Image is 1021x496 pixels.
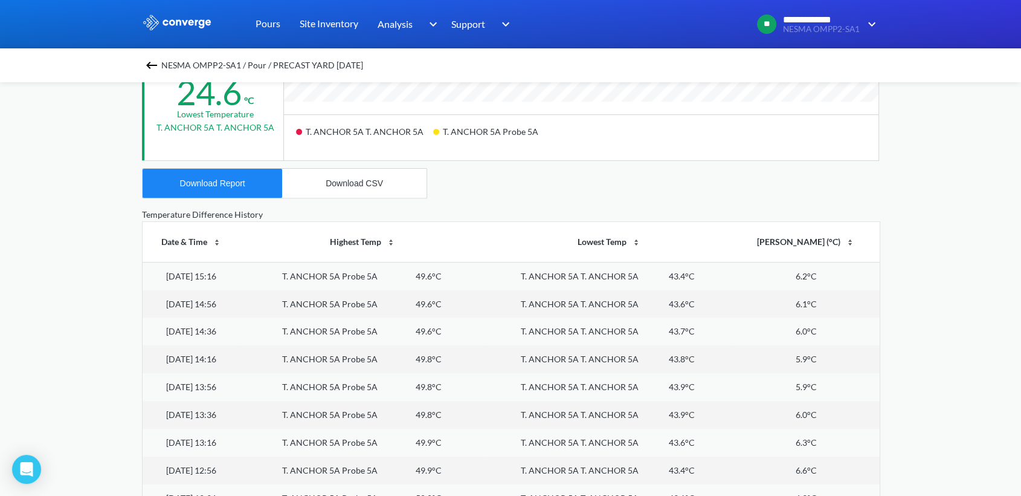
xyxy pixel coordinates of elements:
div: 43.6°C [669,436,695,449]
div: T. ANCHOR 5A T. ANCHOR 5A [521,270,639,283]
div: T. ANCHOR 5A Probe 5A [282,270,378,283]
div: T. ANCHOR 5A Probe 5A [282,353,378,366]
button: Download CSV [282,169,427,198]
td: 6.6°C [732,457,880,485]
td: [DATE] 14:16 [143,345,240,373]
img: sort-icon.svg [631,238,641,247]
div: Temperature Difference History [142,208,879,221]
div: 43.8°C [669,353,695,366]
div: 43.4°C [669,464,695,477]
th: [PERSON_NAME] (°C) [732,222,880,262]
div: T. ANCHOR 5A Probe 5A [282,408,378,422]
img: downArrow.svg [494,17,513,31]
td: 6.0°C [732,318,880,345]
div: 43.9°C [669,380,695,394]
div: 49.6°C [415,298,441,311]
div: T. ANCHOR 5A T. ANCHOR 5A [521,408,639,422]
img: downArrow.svg [860,17,879,31]
div: 43.4°C [669,270,695,283]
span: NESMA OMPP2-SA1 [783,25,860,34]
td: [DATE] 15:16 [143,262,240,290]
div: 49.8°C [415,353,441,366]
div: T. ANCHOR 5A T. ANCHOR 5A [521,298,639,311]
div: 49.9°C [415,436,441,449]
div: 24.6 [176,72,242,113]
span: Analysis [378,16,413,31]
td: [DATE] 12:56 [143,457,240,485]
div: T. ANCHOR 5A Probe 5A [433,122,548,151]
div: T. ANCHOR 5A T. ANCHOR 5A [296,122,433,151]
div: 43.9°C [669,408,695,422]
th: Date & Time [143,222,240,262]
div: 49.6°C [415,270,441,283]
td: 6.0°C [732,401,880,429]
span: NESMA OMPP2-SA1 / Pour / PRECAST YARD [DATE] [161,57,363,74]
td: 6.2°C [732,262,880,290]
div: Download CSV [326,178,383,188]
div: T. ANCHOR 5A Probe 5A [282,325,378,338]
td: [DATE] 14:56 [143,290,240,318]
div: 43.6°C [669,298,695,311]
img: sort-icon.svg [386,238,396,247]
td: 5.9°C [732,373,880,401]
img: downArrow.svg [421,17,440,31]
img: sort-icon.svg [212,238,222,247]
div: T. ANCHOR 5A T. ANCHOR 5A [521,464,639,477]
img: logo_ewhite.svg [142,15,212,30]
td: [DATE] 13:16 [143,429,240,457]
div: Lowest temperature [177,108,254,121]
td: [DATE] 13:36 [143,401,240,429]
div: T. ANCHOR 5A T. ANCHOR 5A [521,436,639,449]
div: 49.6°C [415,325,441,338]
p: T. ANCHOR 5A T. ANCHOR 5A [156,121,274,134]
th: Lowest Temp [486,222,732,262]
img: backspace.svg [144,58,159,73]
div: T. ANCHOR 5A T. ANCHOR 5A [521,353,639,366]
div: Open Intercom Messenger [12,455,41,484]
th: Highest Temp [240,222,486,262]
span: Support [451,16,485,31]
button: Download Report [143,169,282,198]
td: 6.3°C [732,429,880,457]
div: 49.8°C [415,380,441,394]
div: Download Report [180,178,245,188]
img: sort-icon.svg [845,238,855,247]
td: [DATE] 13:56 [143,373,240,401]
div: 49.8°C [415,408,441,422]
div: 49.9°C [415,464,441,477]
div: T. ANCHOR 5A Probe 5A [282,380,378,394]
td: [DATE] 14:36 [143,318,240,345]
div: T. ANCHOR 5A T. ANCHOR 5A [521,325,639,338]
td: 6.1°C [732,290,880,318]
div: 43.7°C [669,325,695,338]
div: T. ANCHOR 5A Probe 5A [282,298,378,311]
div: T. ANCHOR 5A T. ANCHOR 5A [521,380,639,394]
div: T. ANCHOR 5A Probe 5A [282,464,378,477]
td: 5.9°C [732,345,880,373]
div: T. ANCHOR 5A Probe 5A [282,436,378,449]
